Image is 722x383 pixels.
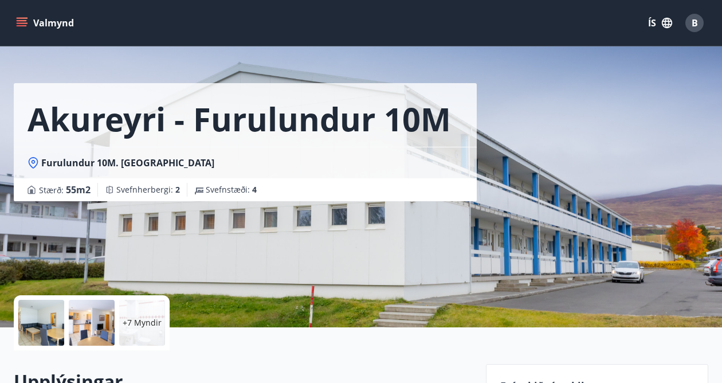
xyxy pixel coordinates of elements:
[28,97,451,140] h1: Akureyri - Furulundur 10M
[642,13,678,33] button: ÍS
[41,157,214,169] span: Furulundur 10M. [GEOGRAPHIC_DATA]
[681,9,708,37] button: B
[14,13,79,33] button: menu
[206,184,257,196] span: Svefnstæði :
[252,184,257,195] span: 4
[116,184,180,196] span: Svefnherbergi :
[39,183,91,197] span: Stærð :
[123,317,162,329] p: +7 Myndir
[66,183,91,196] span: 55 m2
[175,184,180,195] span: 2
[692,17,698,29] span: B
